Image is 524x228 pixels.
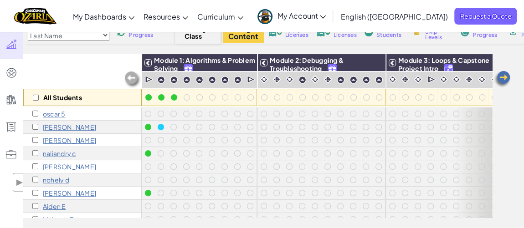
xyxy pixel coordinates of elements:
[336,4,452,29] a: English ([GEOGRAPHIC_DATA])
[43,203,66,210] p: Aiden E
[490,75,499,84] img: IconInteractive.svg
[365,28,373,36] img: IconRemoveStudents.svg
[183,76,190,84] img: IconPracticeLevel.svg
[427,75,436,84] img: IconCutscene.svg
[388,75,397,84] img: IconCinematic.svg
[398,56,489,72] span: Module 3: Loops & Capstone Project Intro
[270,56,344,72] span: Module 2: Debugging & Troubleshooting
[157,76,165,84] img: IconPracticeLevel.svg
[439,75,448,84] img: IconCinematic.svg
[223,22,264,43] button: Assign Content
[493,70,511,88] img: Arrow_Left.png
[473,27,500,38] span: Reset Progress
[15,176,23,189] span: ▶
[145,75,154,84] img: IconCutscene.svg
[43,123,96,131] p: Hanna a
[272,75,281,84] img: IconInteractive.svg
[197,12,235,21] span: Curriculum
[478,75,486,84] img: IconCinematic.svg
[452,75,461,84] img: IconCinematic.svg
[311,75,319,84] img: IconCinematic.svg
[375,76,383,84] img: IconPracticeLevel.svg
[509,28,517,36] img: IconArchive.svg
[285,27,308,38] span: Apply Licenses
[68,4,139,29] a: My Dashboards
[285,75,294,84] img: IconCinematic.svg
[144,12,180,21] span: Resources
[43,189,96,197] p: Ethan d D
[349,76,357,84] img: IconPracticeLevel.svg
[123,71,142,89] img: Arrow_Left_Inactive.png
[253,2,330,30] a: My Account
[337,76,344,84] img: IconPracticeLevel.svg
[43,176,69,183] p: nohely d
[234,76,241,84] img: IconPracticeLevel.svg
[277,11,326,20] span: My Account
[362,76,370,84] img: IconPracticeLevel.svg
[465,75,473,84] img: IconInteractive.svg
[193,4,248,29] a: Curriculum
[14,7,57,25] img: Home
[334,27,357,38] span: Revoke Licenses
[328,64,336,75] img: IconFreeLevelv2.svg
[260,75,268,84] img: IconCinematic.svg
[129,27,157,38] span: Refresh Progress
[73,12,126,21] span: My Dashboards
[43,150,76,157] p: naliandry c
[43,137,96,144] p: bryan A
[43,163,96,170] p: natalie c
[43,94,82,101] p: All Students
[298,76,306,84] img: IconPracticeLevel.svg
[154,56,255,72] span: Module 1: Algorithms & Problem Solving
[376,27,404,38] span: Remove Students
[170,76,178,84] img: IconPracticeLevel.svg
[414,75,422,84] img: IconCinematic.svg
[247,75,256,84] img: IconCutscene.svg
[208,76,216,84] img: IconPracticeLevel.svg
[43,216,74,223] p: Makayla E
[117,28,126,37] img: IconReload.svg
[324,75,332,84] img: IconInteractive.svg
[460,28,469,36] img: IconReset.svg
[401,75,410,84] img: IconInteractive.svg
[340,12,447,21] span: English ([GEOGRAPHIC_DATA])
[14,7,57,25] a: Ozaria by CodeCombat logo
[444,64,452,75] img: IconUnlockWithCall.svg
[268,28,282,36] img: IconLicenseApply.svg
[257,9,272,24] img: avatar
[221,76,229,84] img: IconPracticeLevel.svg
[425,24,452,40] span: Lock or Skip Levels
[43,110,66,117] p: oscar 5
[195,76,203,84] img: IconPracticeLevel.svg
[316,28,330,36] img: IconLicenseRevoke.svg
[454,8,517,25] a: Request a Quote
[185,25,211,40] span: Manage Class
[184,64,192,75] img: IconFreeLevelv2.svg
[139,4,193,29] a: Resources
